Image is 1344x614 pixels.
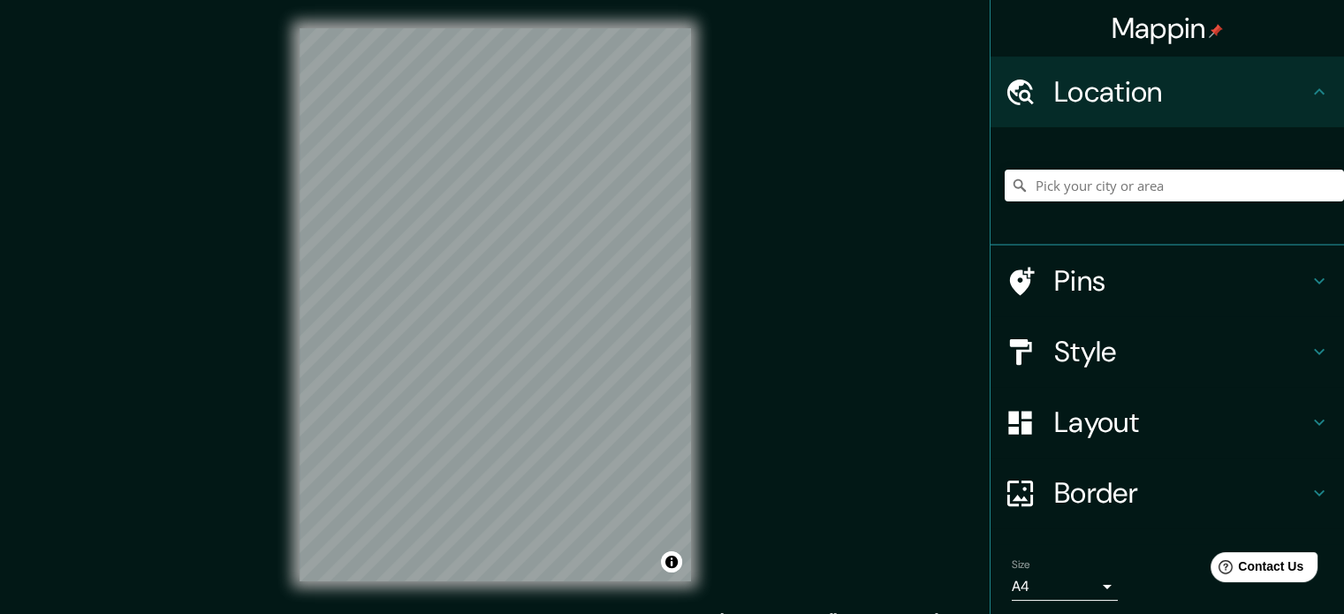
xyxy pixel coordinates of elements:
[1054,405,1309,440] h4: Layout
[661,551,682,572] button: Toggle attribution
[300,28,691,581] canvas: Map
[991,57,1344,127] div: Location
[1005,170,1344,201] input: Pick your city or area
[991,316,1344,387] div: Style
[1054,263,1309,299] h4: Pins
[1012,557,1030,572] label: Size
[991,387,1344,458] div: Layout
[1209,24,1223,38] img: pin-icon.png
[1054,74,1309,110] h4: Location
[991,458,1344,528] div: Border
[1187,545,1325,595] iframe: Help widget launcher
[1112,11,1224,46] h4: Mappin
[1012,572,1118,601] div: A4
[991,246,1344,316] div: Pins
[1054,475,1309,511] h4: Border
[1054,334,1309,369] h4: Style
